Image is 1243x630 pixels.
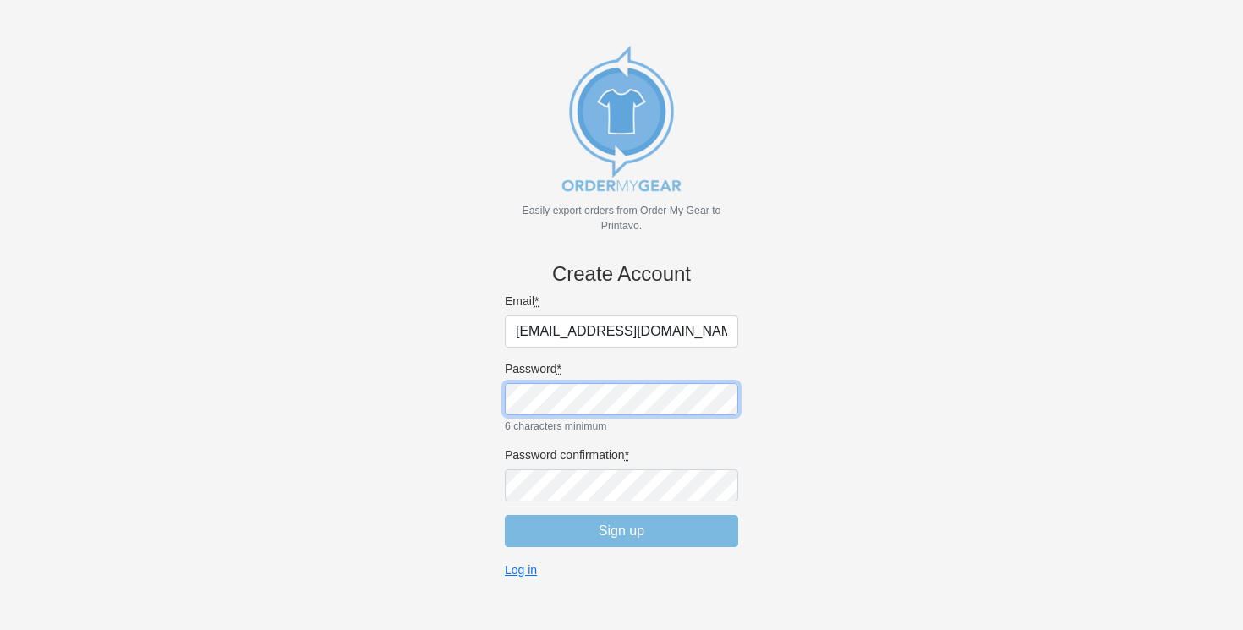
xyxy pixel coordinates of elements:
abbr: required [556,362,561,375]
input: Sign up [505,515,738,547]
label: Password [505,361,738,376]
label: Email [505,293,738,309]
a: Log in [505,562,537,578]
label: Password confirmation [505,447,738,463]
h4: Create Account [505,262,738,287]
img: new_omg_export_logo-652582c309f788888370c3373ec495a74b7b3fc93c8838f76510ecd25890bcc4.png [537,34,706,203]
p: Easily export orders from Order My Gear to Printavo. [505,203,738,233]
abbr: required [625,448,629,462]
abbr: required [534,294,539,308]
small: 6 characters minimum [505,419,738,434]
